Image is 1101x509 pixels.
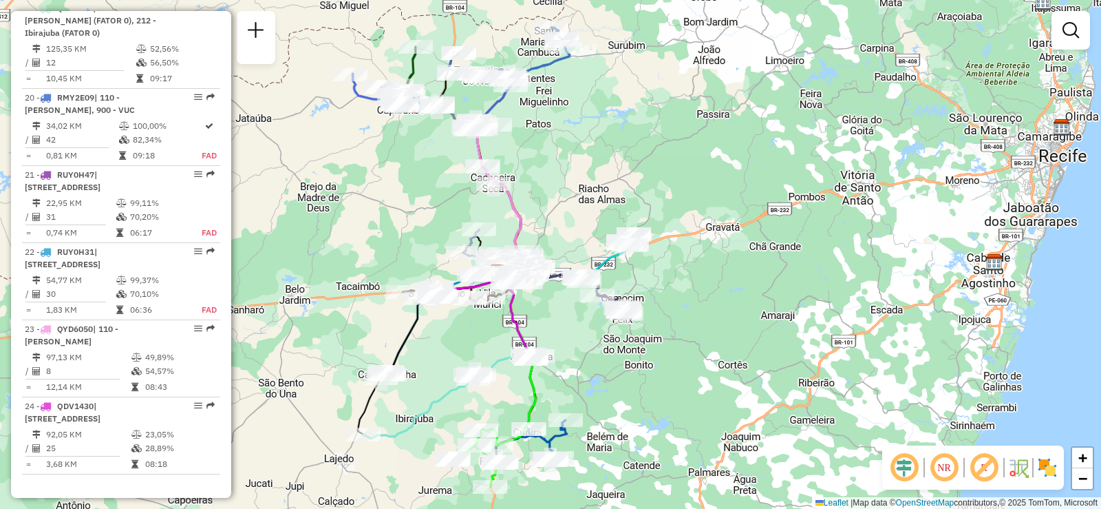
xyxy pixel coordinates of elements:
[851,498,853,508] span: |
[32,290,41,298] i: Total de Atividades
[194,247,202,256] em: Opções
[45,364,131,378] td: 8
[145,351,214,364] td: 49,89%
[131,430,142,439] i: % de utilização do peso
[32,199,41,207] i: Distância Total
[205,122,213,130] i: Rota otimizada
[116,276,127,284] i: % de utilização do peso
[928,451,961,484] span: Ocultar NR
[32,444,41,453] i: Total de Atividades
[206,93,215,101] em: Rota exportada
[119,152,126,160] i: Tempo total em rota
[45,196,116,210] td: 22,95 KM
[45,56,136,70] td: 12
[206,324,215,333] em: Rota exportada
[985,253,1003,271] img: CDD Cabo
[129,273,186,287] td: 99,37%
[32,276,41,284] i: Distância Total
[129,287,186,301] td: 70,10%
[1078,449,1087,466] span: +
[1053,118,1071,136] img: CDD Olinda
[25,169,100,192] span: | [STREET_ADDRESS]
[45,287,116,301] td: 30
[136,45,147,53] i: % de utilização do peso
[116,306,123,314] i: Tempo total em rota
[45,149,118,163] td: 0,81 KM
[194,93,202,101] em: Opções
[129,303,186,317] td: 06:36
[45,119,118,133] td: 34,02 KM
[136,74,143,83] i: Tempo total em rota
[136,59,147,67] i: % de utilização da cubagem
[145,428,214,442] td: 23,05%
[32,122,41,130] i: Distância Total
[57,324,93,334] span: QYD6050
[32,430,41,439] i: Distância Total
[45,442,131,455] td: 25
[119,136,129,144] i: % de utilização da cubagem
[45,210,116,224] td: 31
[149,42,215,56] td: 52,56%
[25,92,135,115] span: | 110 - [PERSON_NAME], 900 - VUC
[32,136,41,144] i: Total de Atividades
[131,383,138,391] i: Tempo total em rota
[131,353,142,362] i: % de utilização do peso
[57,92,94,103] span: RMY2E09
[116,213,127,221] i: % de utilização da cubagem
[812,497,1101,509] div: Map data © contributors,© 2025 TomTom, Microsoft
[25,247,100,269] span: | [STREET_ADDRESS]
[149,56,215,70] td: 56,50%
[45,72,136,85] td: 10,45 KM
[25,247,100,269] span: 22 -
[145,380,214,394] td: 08:43
[45,226,116,240] td: 0,74 KM
[186,226,217,240] td: FAD
[1057,17,1084,44] a: Exibir filtros
[25,72,32,85] td: =
[45,42,136,56] td: 125,35 KM
[896,498,954,508] a: OpenStreetMap
[57,401,94,411] span: QDV1430
[25,442,32,455] td: /
[206,247,215,256] em: Rota exportada
[145,364,214,378] td: 54,57%
[1072,448,1093,468] a: Zoom in
[489,264,506,282] img: CDD Caruaru
[32,59,41,67] i: Total de Atividades
[1036,457,1058,479] img: Exibir/Ocultar setores
[132,133,201,147] td: 82,34%
[119,122,129,130] i: % de utilização do peso
[131,460,138,468] i: Tempo total em rota
[149,72,215,85] td: 09:17
[25,169,100,192] span: 21 -
[116,290,127,298] i: % de utilização da cubagem
[25,133,32,147] td: /
[194,402,202,410] em: Opções
[57,169,94,180] span: RUY0H47
[145,442,214,455] td: 28,89%
[129,196,186,210] td: 99,11%
[145,457,214,471] td: 08:18
[45,428,131,442] td: 92,05 KM
[57,247,94,257] span: RUY0H31
[815,498,848,508] a: Leaflet
[25,303,32,317] td: =
[242,17,270,48] a: Nova sessão e pesquisa
[131,444,142,453] i: % de utilização da cubagem
[32,45,41,53] i: Distância Total
[1007,457,1029,479] img: Fluxo de ruas
[32,213,41,221] i: Total de Atividades
[25,210,32,224] td: /
[45,303,116,317] td: 1,83 KM
[25,226,32,240] td: =
[132,119,201,133] td: 100,00%
[129,210,186,224] td: 70,20%
[1072,468,1093,489] a: Zoom out
[45,351,131,364] td: 97,13 KM
[129,226,186,240] td: 06:17
[131,367,142,375] i: % de utilização da cubagem
[25,324,118,346] span: 23 -
[25,56,32,70] td: /
[45,457,131,471] td: 3,68 KM
[32,367,41,375] i: Total de Atividades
